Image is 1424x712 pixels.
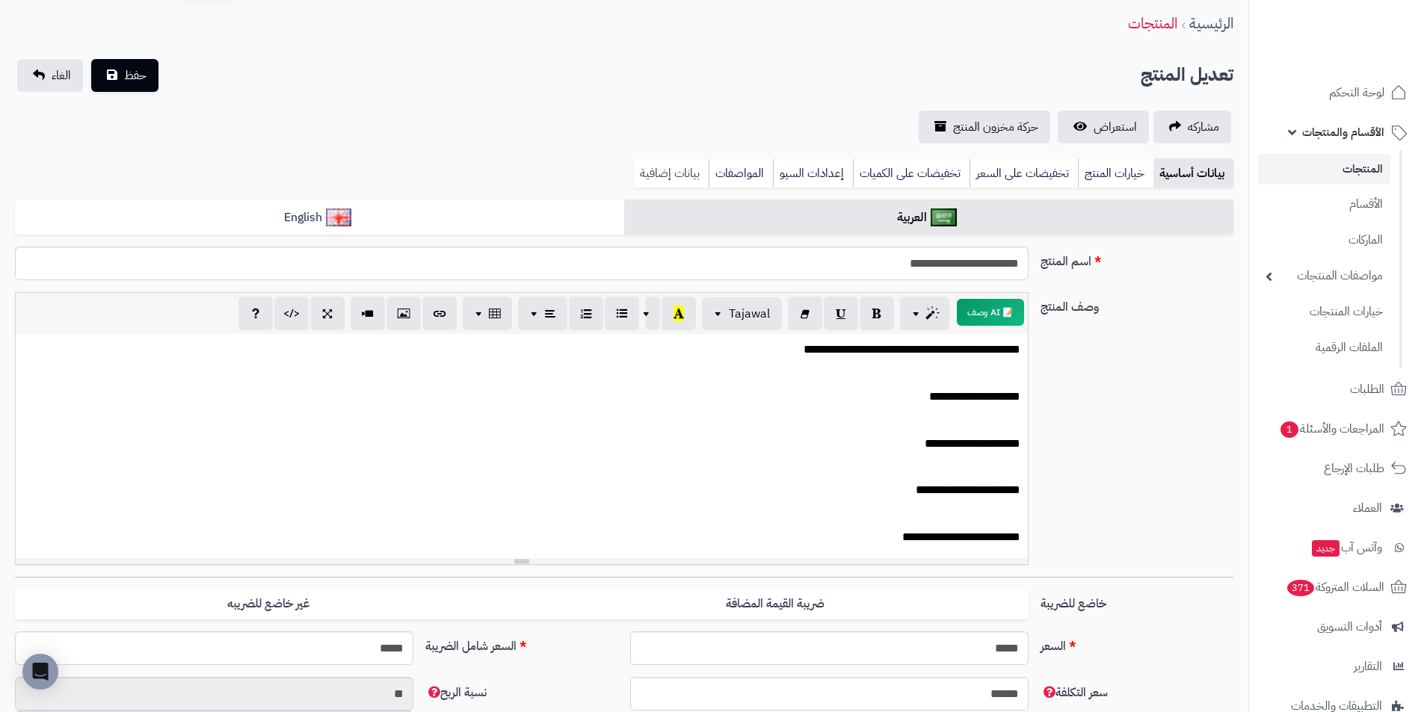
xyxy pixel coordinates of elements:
a: الطلبات [1258,371,1415,407]
span: الغاء [52,66,71,84]
a: الغاء [17,59,83,92]
a: العربية [624,199,1233,236]
span: التقارير [1354,656,1382,677]
label: اسم المنتج [1035,247,1239,270]
a: خيارات المنتج [1078,158,1153,188]
a: طلبات الإرجاع [1258,451,1415,486]
a: الملفات الرقمية [1258,332,1390,364]
a: الأقسام [1258,188,1390,220]
div: Open Intercom Messenger [22,654,58,690]
button: حفظ [91,59,158,92]
span: 371 [1286,579,1315,597]
a: المنتجات [1258,154,1390,185]
a: الرئيسية [1189,12,1233,34]
span: العملاء [1353,498,1382,518]
a: English [15,199,624,236]
a: المنتجات [1128,12,1177,34]
span: حفظ [124,66,147,84]
button: 📝 AI وصف [957,299,1024,326]
span: الطلبات [1350,379,1384,400]
a: بيانات أساسية [1153,158,1233,188]
a: تخفيضات على السعر [970,158,1078,188]
span: Tajawal [729,305,770,323]
h2: تعديل المنتج [1141,60,1233,90]
a: السلات المتروكة371 [1258,569,1415,605]
span: استعراض [1094,118,1137,136]
img: logo-2.png [1322,19,1410,50]
label: غير خاضع للضريبه [15,589,522,619]
a: تخفيضات على الكميات [853,158,970,188]
span: وآتس آب [1310,537,1382,558]
a: بيانات إضافية [634,158,709,188]
a: لوحة التحكم [1258,75,1415,111]
span: نسبة الربح [425,684,487,702]
img: العربية [931,208,957,226]
span: أدوات التسويق [1317,616,1382,637]
a: وآتس آبجديد [1258,530,1415,566]
span: حركة مخزون المنتج [953,118,1038,136]
a: إعدادات السيو [773,158,853,188]
span: السلات المتروكة [1286,577,1384,598]
label: السعر [1035,631,1239,655]
a: مشاركه [1153,111,1231,143]
span: 1 [1280,421,1299,439]
span: لوحة التحكم [1329,82,1384,103]
img: English [326,208,352,226]
a: أدوات التسويق [1258,609,1415,645]
label: السعر شامل الضريبة [419,631,624,655]
label: وصف المنتج [1035,292,1239,316]
a: مواصفات المنتجات [1258,260,1390,292]
span: الأقسام والمنتجات [1302,122,1384,143]
span: جديد [1312,540,1340,557]
span: سعر التكلفة [1041,684,1108,702]
a: الماركات [1258,224,1390,256]
label: ضريبة القيمة المضافة [522,589,1029,619]
button: Tajawal [702,297,782,330]
span: مشاركه [1188,118,1219,136]
a: المواصفات [709,158,773,188]
label: خاضع للضريبة [1035,589,1239,613]
a: حركة مخزون المنتج [919,111,1050,143]
span: طلبات الإرجاع [1324,458,1384,479]
a: التقارير [1258,648,1415,684]
a: خيارات المنتجات [1258,296,1390,328]
a: استعراض [1058,111,1149,143]
a: المراجعات والأسئلة1 [1258,411,1415,447]
a: العملاء [1258,490,1415,526]
span: المراجعات والأسئلة [1279,418,1384,439]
